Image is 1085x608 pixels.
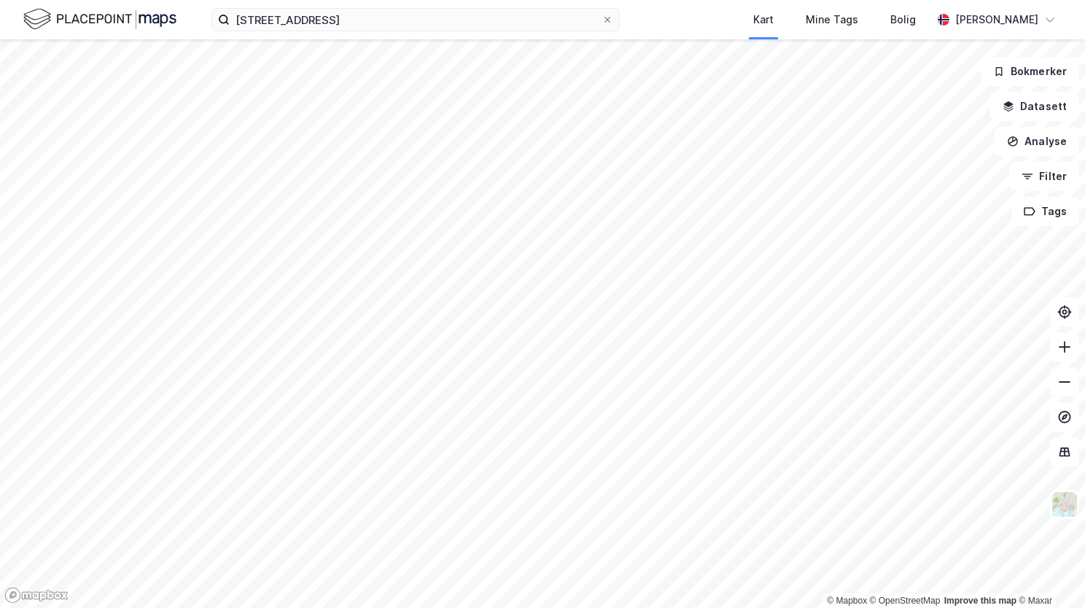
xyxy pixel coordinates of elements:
iframe: Chat Widget [1012,538,1085,608]
div: Kart [753,11,774,28]
img: logo.f888ab2527a4732fd821a326f86c7f29.svg [23,7,176,32]
div: [PERSON_NAME] [955,11,1038,28]
button: Datasett [990,92,1079,121]
button: Bokmerker [981,57,1079,86]
input: Søk på adresse, matrikkel, gårdeiere, leietakere eller personer [230,9,602,31]
a: Mapbox [827,596,867,606]
div: Bolig [890,11,916,28]
button: Analyse [995,127,1079,156]
a: Mapbox homepage [4,587,69,604]
img: Z [1051,491,1078,518]
button: Tags [1011,197,1079,226]
a: Improve this map [944,596,1016,606]
a: OpenStreetMap [870,596,941,606]
button: Filter [1009,162,1079,191]
div: Mine Tags [806,11,858,28]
